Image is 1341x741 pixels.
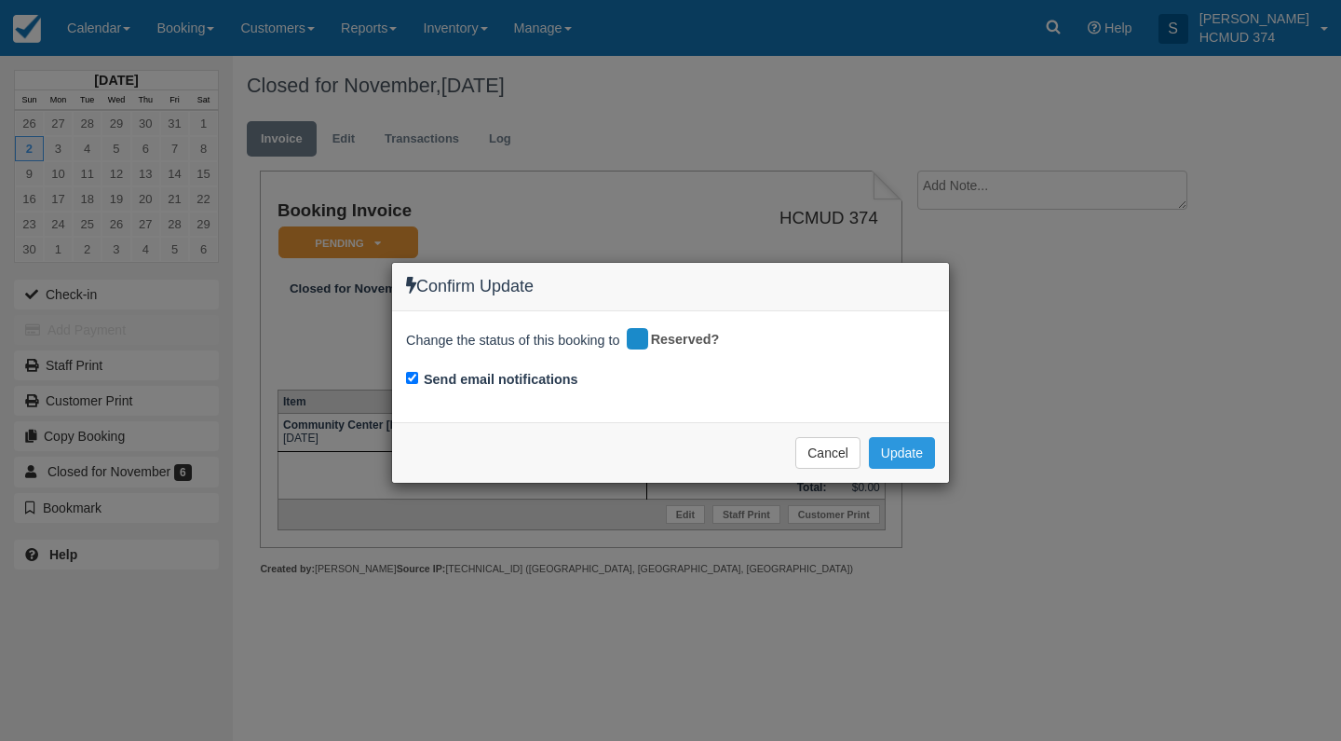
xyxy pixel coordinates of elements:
div: Reserved? [624,325,733,355]
button: Update [869,437,935,469]
span: Change the status of this booking to [406,331,620,355]
label: Send email notifications [424,370,578,390]
button: Cancel [795,437,860,469]
h4: Confirm Update [406,277,935,296]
